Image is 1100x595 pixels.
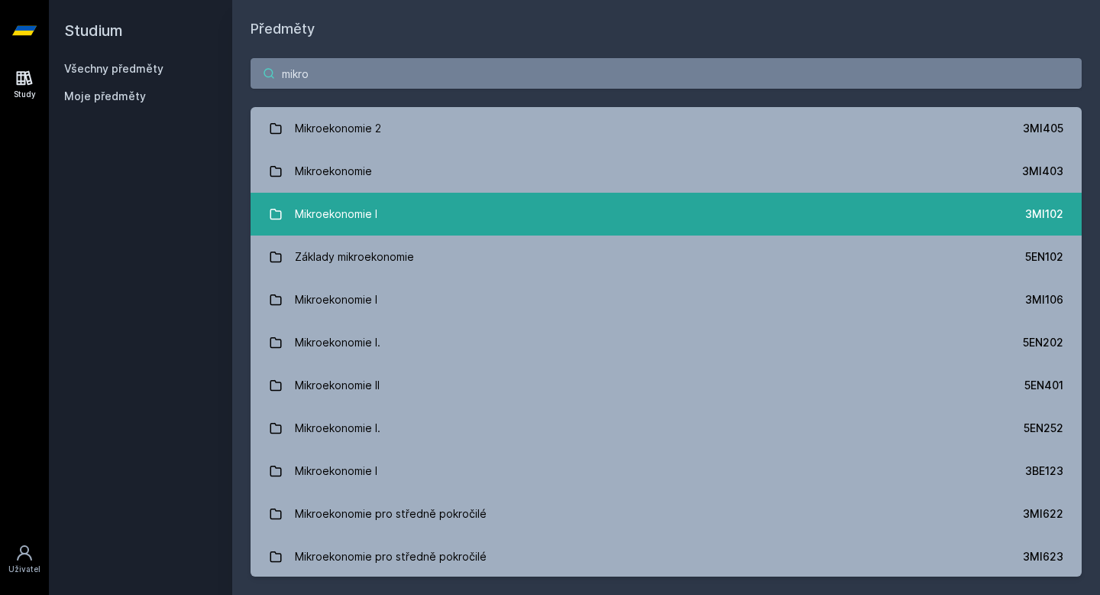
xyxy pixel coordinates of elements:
div: Mikroekonomie 2 [295,113,381,144]
div: Uživatel [8,564,40,575]
div: 3MI405 [1023,121,1063,136]
div: Mikroekonomie pro středně pokročilé [295,541,487,572]
div: Study [14,89,36,100]
a: Mikroekonomie pro středně pokročilé 3MI623 [251,535,1082,578]
div: 3MI622 [1023,506,1063,522]
div: 5EN102 [1025,249,1063,265]
input: Název nebo ident předmětu… [251,58,1082,89]
div: 5EN401 [1024,378,1063,393]
a: Study [3,61,46,108]
div: 3MI102 [1025,206,1063,222]
div: 5EN252 [1024,421,1063,436]
div: 3MI403 [1022,164,1063,179]
div: Mikroekonomie II [295,370,380,401]
div: Mikroekonomie I [295,284,377,315]
div: Mikroekonomie I [295,199,377,229]
div: Mikroekonomie I. [295,327,380,358]
h1: Předměty [251,18,1082,40]
a: Mikroekonomie II 5EN401 [251,364,1082,407]
div: Základy mikroekonomie [295,242,414,272]
a: Všechny předměty [64,62,163,75]
div: Mikroekonomie I [295,456,377,486]
a: Mikroekonomie 2 3MI405 [251,107,1082,150]
div: Mikroekonomie pro středně pokročilé [295,499,487,529]
div: Mikroekonomie [295,156,372,187]
a: Mikroekonomie I 3MI106 [251,278,1082,321]
div: 3BE123 [1025,463,1063,479]
a: Mikroekonomie I 3MI102 [251,193,1082,236]
a: Mikroekonomie I. 5EN252 [251,407,1082,450]
a: Uživatel [3,536,46,583]
div: 5EN202 [1023,335,1063,350]
span: Moje předměty [64,89,146,104]
a: Mikroekonomie 3MI403 [251,150,1082,193]
a: Mikroekonomie pro středně pokročilé 3MI622 [251,493,1082,535]
a: Mikroekonomie I 3BE123 [251,450,1082,493]
div: 3MI623 [1023,549,1063,564]
a: Mikroekonomie I. 5EN202 [251,321,1082,364]
div: 3MI106 [1025,292,1063,307]
a: Základy mikroekonomie 5EN102 [251,236,1082,278]
div: Mikroekonomie I. [295,413,380,444]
